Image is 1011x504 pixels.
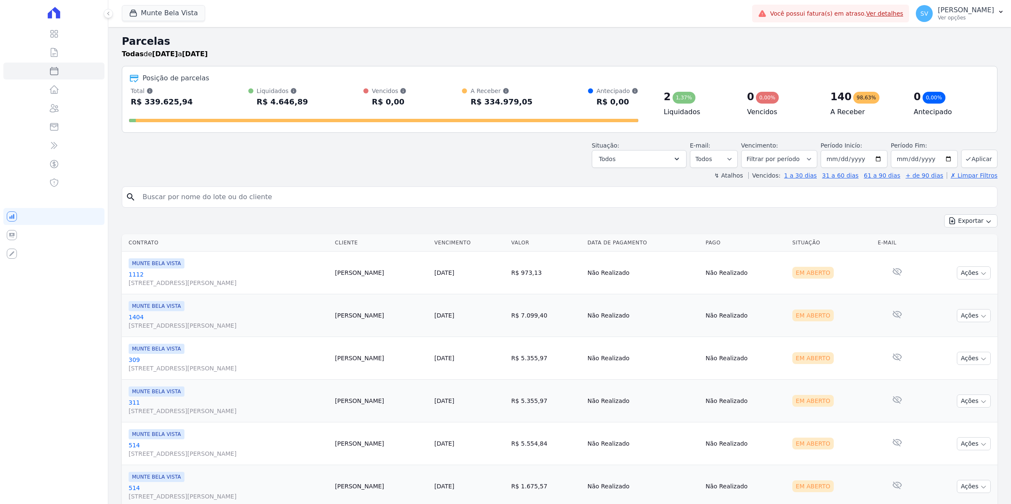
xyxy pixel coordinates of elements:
[129,484,328,501] a: 514[STREET_ADDRESS][PERSON_NAME]
[332,234,431,252] th: Cliente
[122,5,205,21] button: Munte Bela Vista
[923,92,945,104] div: 0,00%
[957,309,991,322] button: Ações
[874,234,920,252] th: E-mail
[131,87,193,95] div: Total
[747,107,817,117] h4: Vencidos
[508,234,584,252] th: Valor
[129,398,328,415] a: 311[STREET_ADDRESS][PERSON_NAME]
[434,440,454,447] a: [DATE]
[830,90,852,104] div: 140
[508,294,584,337] td: R$ 7.099,40
[332,380,431,422] td: [PERSON_NAME]
[152,50,178,58] strong: [DATE]
[131,95,193,109] div: R$ 339.625,94
[592,142,619,149] label: Situação:
[129,407,328,415] span: [STREET_ADDRESS][PERSON_NAME]
[947,172,997,179] a: ✗ Limpar Filtros
[792,395,834,407] div: Em Aberto
[914,90,921,104] div: 0
[714,172,743,179] label: ↯ Atalhos
[784,172,817,179] a: 1 a 30 dias
[129,441,328,458] a: 514[STREET_ADDRESS][PERSON_NAME]
[920,11,928,16] span: SV
[673,92,695,104] div: 1,37%
[143,73,209,83] div: Posição de parcelas
[332,294,431,337] td: [PERSON_NAME]
[137,189,994,205] input: Buscar por nome do lote ou do cliente
[741,142,778,149] label: Vencimento:
[821,142,862,149] label: Período Inicío:
[584,422,702,465] td: Não Realizado
[434,312,454,319] a: [DATE]
[792,352,834,364] div: Em Aberto
[129,313,328,330] a: 1404[STREET_ADDRESS][PERSON_NAME]
[938,14,994,21] p: Ver opções
[914,107,984,117] h4: Antecipado
[470,87,533,95] div: A Receber
[508,252,584,294] td: R$ 973,13
[957,394,991,408] button: Ações
[853,92,879,104] div: 98,63%
[129,472,184,482] span: MUNTE BELA VISTA
[434,269,454,276] a: [DATE]
[702,252,789,294] td: Não Realizado
[822,172,858,179] a: 31 a 60 dias
[434,483,454,490] a: [DATE]
[584,294,702,337] td: Não Realizado
[599,154,615,164] span: Todos
[592,150,687,168] button: Todos
[129,344,184,354] span: MUNTE BELA VISTA
[792,438,834,449] div: Em Aberto
[584,234,702,252] th: Data de Pagamento
[702,380,789,422] td: Não Realizado
[129,449,328,458] span: [STREET_ADDRESS][PERSON_NAME]
[129,386,184,397] span: MUNTE BELA VISTA
[756,92,779,104] div: 0,00%
[332,422,431,465] td: [PERSON_NAME]
[584,252,702,294] td: Não Realizado
[129,364,328,373] span: [STREET_ADDRESS][PERSON_NAME]
[702,234,789,252] th: Pago
[129,429,184,439] span: MUNTE BELA VISTA
[257,87,308,95] div: Liquidados
[122,49,208,59] p: de a
[257,95,308,109] div: R$ 4.646,89
[129,279,328,287] span: [STREET_ADDRESS][PERSON_NAME]
[126,192,136,202] i: search
[702,422,789,465] td: Não Realizado
[690,142,711,149] label: E-mail:
[431,234,508,252] th: Vencimento
[792,267,834,279] div: Em Aberto
[866,10,904,17] a: Ver detalhes
[664,107,734,117] h4: Liquidados
[702,294,789,337] td: Não Realizado
[122,34,997,49] h2: Parcelas
[434,397,454,404] a: [DATE]
[434,355,454,362] a: [DATE]
[372,95,407,109] div: R$ 0,00
[122,50,144,58] strong: Todas
[129,258,184,268] span: MUNTE BELA VISTA
[792,310,834,321] div: Em Aberto
[182,50,208,58] strong: [DATE]
[789,234,874,252] th: Situação
[664,90,671,104] div: 2
[129,270,328,287] a: 1112[STREET_ADDRESS][PERSON_NAME]
[508,337,584,380] td: R$ 5.355,97
[508,380,584,422] td: R$ 5.355,97
[957,437,991,450] button: Ações
[508,422,584,465] td: R$ 5.554,84
[584,380,702,422] td: Não Realizado
[957,352,991,365] button: Ações
[792,480,834,492] div: Em Aberto
[957,266,991,279] button: Ações
[122,234,332,252] th: Contrato
[372,87,407,95] div: Vencidos
[596,87,638,95] div: Antecipado
[906,172,943,179] a: + de 90 dias
[129,492,328,501] span: [STREET_ADDRESS][PERSON_NAME]
[747,90,754,104] div: 0
[596,95,638,109] div: R$ 0,00
[129,356,328,373] a: 309[STREET_ADDRESS][PERSON_NAME]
